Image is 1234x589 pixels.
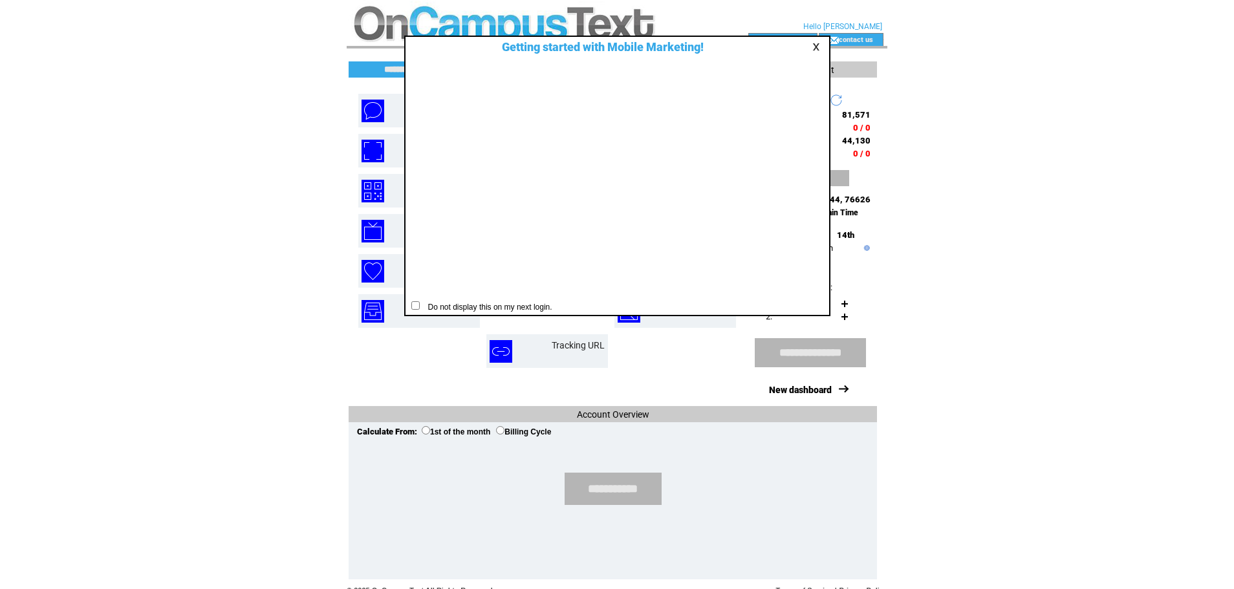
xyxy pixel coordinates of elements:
[842,136,871,145] span: 44,130
[362,220,384,242] img: text-to-screen.png
[552,340,605,350] a: Tracking URL
[842,110,871,120] span: 81,571
[362,300,384,323] img: inbox.png
[853,123,871,133] span: 0 / 0
[577,409,649,420] span: Account Overview
[814,195,871,204] span: 71444, 76626
[853,149,871,158] span: 0 / 0
[357,427,417,436] span: Calculate From:
[861,245,870,251] img: help.gif
[769,385,832,395] a: New dashboard
[422,303,552,312] span: Do not display this on my next login.
[496,426,504,434] input: Billing Cycle
[805,208,858,217] span: Mountain Time
[422,427,490,436] label: 1st of the month
[362,100,384,122] img: text-blast.png
[362,180,384,202] img: qr-codes.png
[422,426,430,434] input: 1st of the month
[803,22,882,31] span: Hello [PERSON_NAME]
[362,140,384,162] img: mobile-coupons.png
[829,35,839,45] img: contact_us_icon.gif
[839,35,873,43] a: contact us
[362,260,384,283] img: birthday-wishes.png
[837,230,854,240] span: 14th
[766,312,772,321] span: 2.
[768,35,778,45] img: account_icon.gif
[489,40,704,54] span: Getting started with Mobile Marketing!
[490,340,512,363] img: tracking-url.png
[496,427,551,436] label: Billing Cycle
